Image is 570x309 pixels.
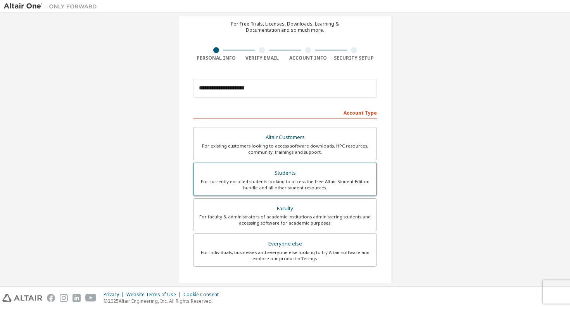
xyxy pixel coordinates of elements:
div: Security Setup [331,55,377,61]
img: facebook.svg [47,294,55,302]
div: Create an Altair One Account [223,7,348,16]
img: Altair One [4,2,101,10]
div: Personal Info [193,55,239,61]
div: Account Type [193,106,377,118]
div: Everyone else [198,239,372,249]
div: Your Profile [193,278,377,291]
div: Faculty [198,203,372,214]
div: Website Terms of Use [126,292,183,298]
div: Cookie Consent [183,292,223,298]
div: For existing customers looking to access software downloads, HPC resources, community, trainings ... [198,143,372,155]
div: For currently enrolled students looking to access the free Altair Student Edition bundle and all ... [198,179,372,191]
div: Students [198,168,372,179]
img: linkedin.svg [73,294,81,302]
p: © 2025 Altair Engineering, Inc. All Rights Reserved. [104,298,223,304]
img: altair_logo.svg [2,294,42,302]
div: For Free Trials, Licenses, Downloads, Learning & Documentation and so much more. [231,21,339,33]
img: youtube.svg [85,294,97,302]
img: instagram.svg [60,294,68,302]
div: Altair Customers [198,132,372,143]
div: Account Info [285,55,331,61]
div: Verify Email [239,55,285,61]
div: Privacy [104,292,126,298]
div: For faculty & administrators of academic institutions administering students and accessing softwa... [198,214,372,226]
div: For individuals, businesses and everyone else looking to try Altair software and explore our prod... [198,249,372,262]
